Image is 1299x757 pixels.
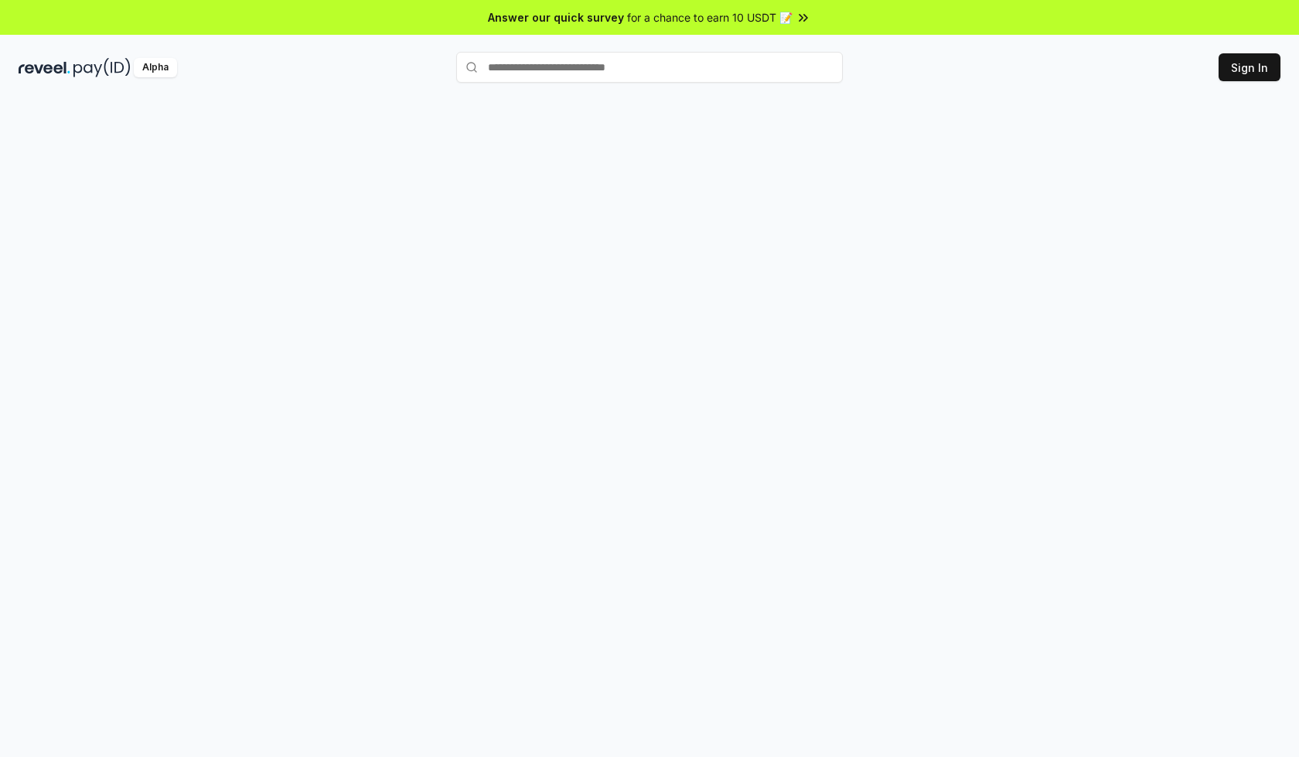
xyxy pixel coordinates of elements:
[19,58,70,77] img: reveel_dark
[73,58,131,77] img: pay_id
[1219,53,1280,81] button: Sign In
[134,58,177,77] div: Alpha
[627,9,793,26] span: for a chance to earn 10 USDT 📝
[488,9,624,26] span: Answer our quick survey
